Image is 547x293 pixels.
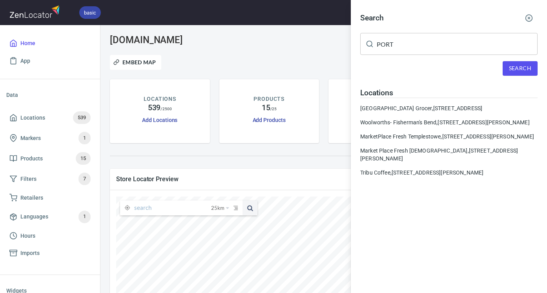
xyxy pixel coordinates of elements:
[503,61,538,76] button: Search
[360,13,384,23] h4: Search
[360,133,538,140] a: MarketPlace Fresh Templestowe,[STREET_ADDRESS][PERSON_NAME]
[360,104,538,112] a: [GEOGRAPHIC_DATA] Grocer,[STREET_ADDRESS]
[360,133,538,140] div: MarketPlace Fresh Templestowe, [STREET_ADDRESS][PERSON_NAME]
[360,118,538,126] a: Woolworths- Fisherman's Bend,[STREET_ADDRESS][PERSON_NAME]
[360,104,538,112] div: [GEOGRAPHIC_DATA] Grocer, [STREET_ADDRESS]
[377,33,538,55] input: Search for locations, markers or anything you want
[360,88,538,98] h4: Locations
[360,147,538,162] div: Market Place Fresh [DEMOGRAPHIC_DATA], [STREET_ADDRESS][PERSON_NAME]
[360,169,538,177] div: Tribu Coffee, [STREET_ADDRESS][PERSON_NAME]
[509,64,531,73] span: Search
[360,118,538,126] div: Woolworths- Fisherman's Bend, [STREET_ADDRESS][PERSON_NAME]
[360,169,538,177] a: Tribu Coffee,[STREET_ADDRESS][PERSON_NAME]
[360,147,538,162] a: Market Place Fresh [DEMOGRAPHIC_DATA],[STREET_ADDRESS][PERSON_NAME]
